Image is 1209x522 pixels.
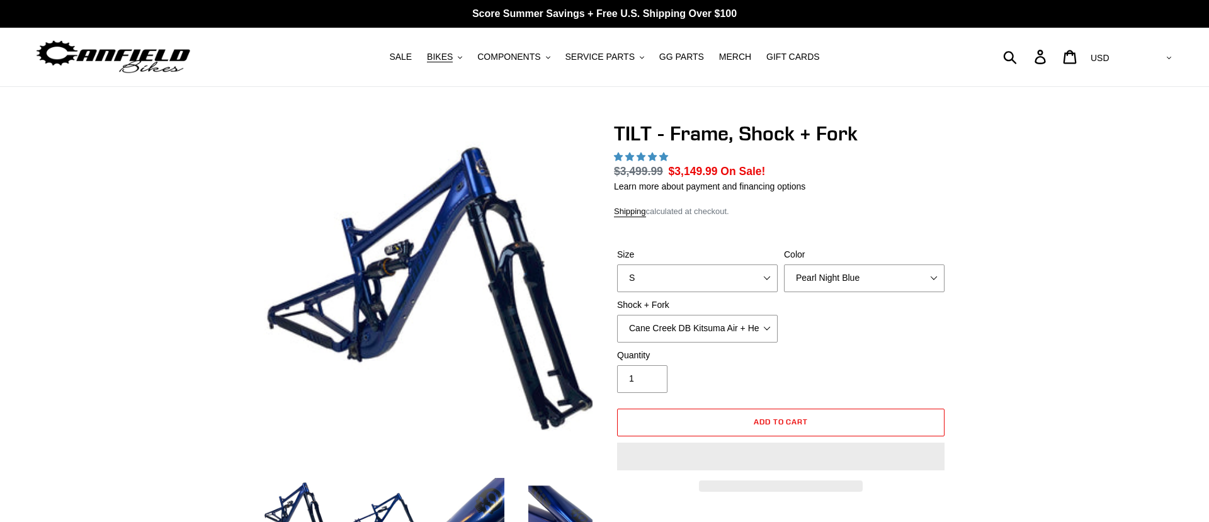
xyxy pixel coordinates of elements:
span: GIFT CARDS [766,52,820,62]
a: GG PARTS [653,48,710,65]
span: COMPONENTS [477,52,540,62]
span: Add to cart [754,417,809,426]
a: MERCH [713,48,758,65]
button: BIKES [421,48,468,65]
label: Shock + Fork [617,298,778,312]
a: Shipping [614,207,646,217]
span: MERCH [719,52,751,62]
div: calculated at checkout. [614,205,948,218]
button: SERVICE PARTS [559,48,650,65]
span: On Sale! [720,163,765,179]
button: Add to cart [617,409,945,436]
a: GIFT CARDS [760,48,826,65]
label: Size [617,248,778,261]
span: SERVICE PARTS [565,52,634,62]
span: GG PARTS [659,52,704,62]
img: TILT - Frame, Shock + Fork [264,124,593,453]
a: SALE [383,48,418,65]
span: 5.00 stars [614,152,671,162]
span: $3,149.99 [669,165,718,178]
span: SALE [389,52,412,62]
label: Quantity [617,349,778,362]
img: Canfield Bikes [35,37,192,77]
input: Search [1010,43,1042,71]
span: BIKES [427,52,453,62]
label: Color [784,248,945,261]
h1: TILT - Frame, Shock + Fork [614,122,948,145]
s: $3,499.99 [614,165,663,178]
button: COMPONENTS [471,48,556,65]
a: Learn more about payment and financing options [614,181,805,191]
